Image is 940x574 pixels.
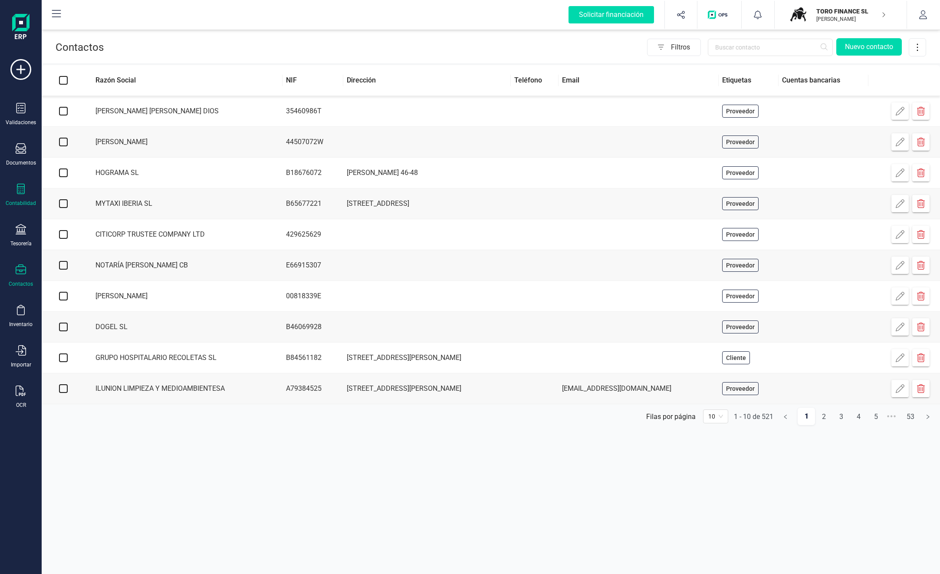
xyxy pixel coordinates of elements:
[12,14,30,42] img: Logo Finanedi
[511,65,559,96] th: Teléfono
[832,408,850,425] li: 3
[343,65,511,96] th: Dirección
[85,219,283,250] td: CITICORP TRUSTEE COMPANY LTD
[646,412,696,421] div: Filas por página
[816,16,886,23] p: [PERSON_NAME]
[722,105,759,118] div: Proveedor
[85,343,283,373] td: GRUPO HOSPITALARIO RECOLETAS SL
[902,408,919,425] li: 53
[815,408,832,425] li: 2
[850,408,867,425] li: 4
[85,250,283,281] td: NOTARÍA [PERSON_NAME] CB
[789,5,808,24] img: TO
[734,412,773,421] div: 1 - 10 de 521
[283,219,344,250] td: 429625629
[867,408,884,425] li: 5
[868,408,884,426] a: 5
[6,200,36,207] div: Contabilidad
[777,408,794,422] li: Página anterior
[283,65,344,96] th: NIF
[722,166,759,179] div: Proveedor
[85,158,283,188] td: HOGRAMA SL
[850,408,867,426] a: 4
[785,1,896,29] button: TOTORO FINANCE SL[PERSON_NAME]
[783,414,788,419] span: left
[283,373,344,404] td: A79384525
[722,135,759,148] div: Proveedor
[283,127,344,158] td: 44507072W
[10,240,32,247] div: Tesorería
[815,408,832,426] a: 2
[283,312,344,343] td: B46069928
[722,228,759,241] div: Proveedor
[919,408,937,422] li: Página siguiente
[703,409,728,423] div: 页码
[56,40,104,54] p: Contactos
[647,39,701,56] button: Filtros
[559,373,719,404] td: [EMAIL_ADDRESS][DOMAIN_NAME]
[569,6,654,23] div: Solicitar financiación
[559,65,719,96] th: Email
[343,158,511,188] td: [PERSON_NAME] 46-48
[833,408,849,426] a: 3
[283,250,344,281] td: E66915307
[884,408,898,425] span: •••
[777,408,794,425] button: left
[798,408,815,425] a: 1
[558,1,664,29] button: Solicitar financiación
[85,312,283,343] td: DOGEL SL
[836,38,902,56] button: Nuevo contacto
[722,320,759,333] div: Proveedor
[85,188,283,219] td: MYTAXI IBERIA SL
[708,39,833,56] input: Buscar contacto
[85,281,283,312] td: [PERSON_NAME]
[722,197,759,210] div: Proveedor
[85,373,283,404] td: ILUNION LIMPIEZA Y MEDIOAMBIENTESA
[919,408,937,425] button: right
[902,408,919,426] a: 53
[6,119,36,126] div: Validaciones
[884,408,898,422] li: Avanzar 5 páginas
[722,290,759,303] div: Proveedor
[85,127,283,158] td: [PERSON_NAME]
[816,7,886,16] p: TORO FINANCE SL
[343,373,511,404] td: [STREET_ADDRESS][PERSON_NAME]
[85,65,283,96] th: Razón Social
[16,402,26,409] div: OCR
[708,10,731,19] img: Logo de OPS
[671,39,700,56] span: Filtros
[11,361,31,368] div: Importar
[343,343,511,373] td: [STREET_ADDRESS][PERSON_NAME]
[85,96,283,127] td: [PERSON_NAME] [PERSON_NAME] DIOS
[779,65,868,96] th: Cuentas bancarias
[343,188,511,219] td: [STREET_ADDRESS]
[283,96,344,127] td: 35460986T
[722,351,750,364] div: Cliente
[283,158,344,188] td: B18676072
[6,159,36,166] div: Documentos
[719,65,779,96] th: Etiquetas
[722,259,759,272] div: Proveedor
[708,410,723,423] span: 10
[925,414,930,419] span: right
[283,343,344,373] td: B84561182
[9,321,33,328] div: Inventario
[9,280,33,287] div: Contactos
[283,281,344,312] td: 00818339E
[722,382,759,395] div: Proveedor
[283,188,344,219] td: B65677221
[703,1,736,29] button: Logo de OPS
